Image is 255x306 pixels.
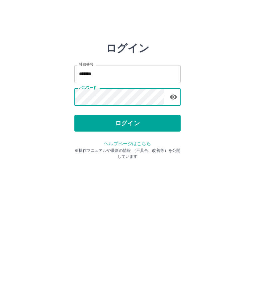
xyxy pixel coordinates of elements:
p: ※操作マニュアルや最新の情報 （不具合、改善等）を公開しています [74,148,181,159]
label: パスワード [79,85,97,90]
button: ログイン [74,115,181,132]
a: ヘルプページはこちら [104,141,151,146]
h2: ログイン [106,42,149,54]
label: 社員番号 [79,62,93,67]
